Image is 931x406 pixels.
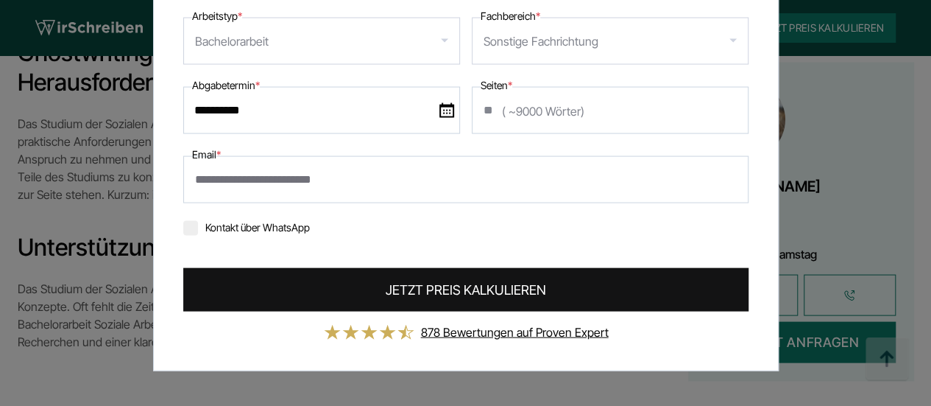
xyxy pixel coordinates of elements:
[192,145,221,163] label: Email
[195,29,269,52] div: Bachelorarbeit
[484,29,598,52] div: Sonstige Fachrichtung
[481,76,512,94] label: Seiten
[183,220,310,233] label: Kontakt über WhatsApp
[439,102,454,117] img: date
[192,7,242,24] label: Arbeitstyp
[421,324,609,339] a: 878 Bewertungen auf Proven Expert
[192,76,260,94] label: Abgabetermin
[386,279,546,299] span: JETZT PREIS KALKULIEREN
[183,86,460,133] input: date
[481,7,540,24] label: Fachbereich
[183,267,748,311] button: JETZT PREIS KALKULIEREN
